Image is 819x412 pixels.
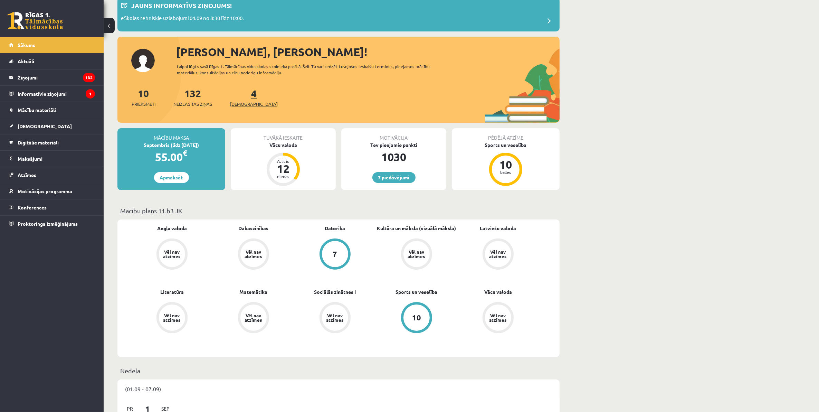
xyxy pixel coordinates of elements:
div: Atlicis [273,159,294,163]
div: Septembris (līdz [DATE]) [117,141,225,149]
span: Motivācijas programma [18,188,72,194]
div: Mācību maksa [117,128,225,141]
span: Atzīmes [18,172,36,178]
a: Informatīvie ziņojumi1 [9,86,95,102]
a: Jauns informatīvs ziņojums! eSkolas tehniskie uzlabojumi 04.09 no 8:30 līdz 10:00. [121,1,556,28]
a: Vēl nav atzīmes [131,302,213,335]
div: 55.00 [117,149,225,165]
span: [DEMOGRAPHIC_DATA] [230,101,278,107]
a: Atzīmes [9,167,95,183]
a: Sākums [9,37,95,53]
a: Vēl nav atzīmes [294,302,376,335]
span: Aktuāli [18,58,34,64]
a: Vācu valoda [484,288,512,296]
a: Vēl nav atzīmes [213,302,294,335]
span: Konferences [18,204,47,210]
a: Apmaksāt [154,172,189,183]
span: Neizlasītās ziņas [173,101,212,107]
a: 4[DEMOGRAPHIC_DATA] [230,87,278,107]
div: 12 [273,163,294,174]
i: 1 [86,89,95,99]
a: Sports un veselība [396,288,438,296]
a: Digitālie materiāli [9,134,95,150]
a: Angļu valoda [157,225,187,232]
div: Vēl nav atzīmes [244,313,263,322]
div: Laipni lūgts savā Rīgas 1. Tālmācības vidusskolas skolnieka profilā. Šeit Tu vari redzēt tuvojošo... [177,63,442,76]
a: Rīgas 1. Tālmācības vidusskola [8,12,63,29]
div: Vēl nav atzīmes [488,250,508,259]
div: 10 [495,159,516,170]
legend: Informatīvie ziņojumi [18,86,95,102]
a: Sociālās zinātnes I [314,288,356,296]
a: Motivācijas programma [9,183,95,199]
div: Pēdējā atzīme [452,128,560,141]
div: dienas [273,174,294,178]
span: Priekšmeti [132,101,155,107]
a: Aktuāli [9,53,95,69]
div: Vēl nav atzīmes [162,313,182,322]
a: Vēl nav atzīmes [457,238,539,271]
a: Latviešu valoda [480,225,516,232]
span: Digitālie materiāli [18,139,59,146]
a: 10Priekšmeti [132,87,155,107]
div: Vēl nav atzīmes [244,250,263,259]
a: [DEMOGRAPHIC_DATA] [9,118,95,134]
p: Jauns informatīvs ziņojums! [131,1,232,10]
i: 132 [83,73,95,82]
div: Tuvākā ieskaite [231,128,336,141]
legend: Ziņojumi [18,69,95,85]
a: Literatūra [160,288,184,296]
div: 7 [333,250,337,258]
div: [PERSON_NAME], [PERSON_NAME]! [176,44,560,60]
a: Matemātika [240,288,268,296]
div: Vēl nav atzīmes [407,250,426,259]
a: Sports un veselība 10 balles [452,141,560,187]
div: balles [495,170,516,174]
p: Nedēļa [120,366,557,375]
a: Vēl nav atzīmes [213,238,294,271]
a: Kultūra un māksla (vizuālā māksla) [377,225,456,232]
a: 7 piedāvājumi [372,172,416,183]
a: Maksājumi [9,151,95,167]
p: eSkolas tehniskie uzlabojumi 04.09 no 8:30 līdz 10:00. [121,14,244,24]
a: Ziņojumi132 [9,69,95,85]
div: Vēl nav atzīmes [488,313,508,322]
a: Vēl nav atzīmes [131,238,213,271]
div: Vācu valoda [231,141,336,149]
div: 10 [412,314,421,321]
a: 10 [376,302,457,335]
a: Proktoringa izmēģinājums [9,216,95,232]
span: Mācību materiāli [18,107,56,113]
div: Motivācija [341,128,446,141]
div: Vēl nav atzīmes [162,250,182,259]
span: Proktoringa izmēģinājums [18,221,78,227]
a: 132Neizlasītās ziņas [173,87,212,107]
span: [DEMOGRAPHIC_DATA] [18,123,72,129]
p: Mācību plāns 11.b3 JK [120,206,557,215]
div: Sports un veselība [452,141,560,149]
legend: Maksājumi [18,151,95,167]
div: Vēl nav atzīmes [325,313,345,322]
a: Datorika [325,225,345,232]
span: € [183,148,188,158]
a: Mācību materiāli [9,102,95,118]
div: Tev pieejamie punkti [341,141,446,149]
a: 7 [294,238,376,271]
span: Sākums [18,42,35,48]
a: Vēl nav atzīmes [457,302,539,335]
a: Vācu valoda Atlicis 12 dienas [231,141,336,187]
a: Dabaszinības [239,225,269,232]
div: 1030 [341,149,446,165]
a: Vēl nav atzīmes [376,238,457,271]
a: Konferences [9,199,95,215]
div: (01.09 - 07.09) [117,380,560,398]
